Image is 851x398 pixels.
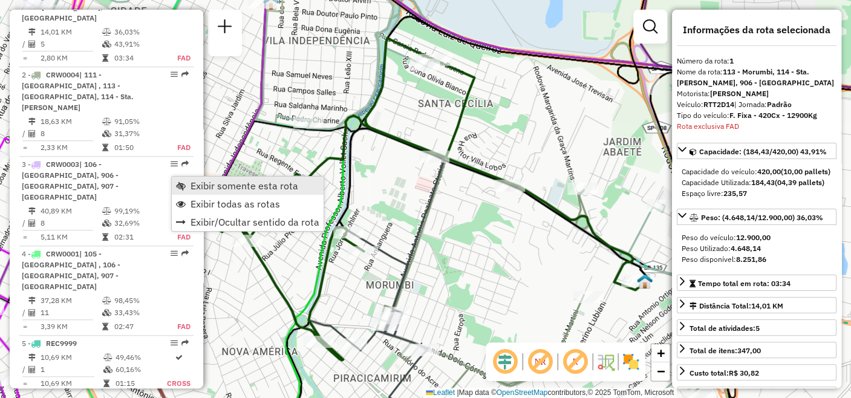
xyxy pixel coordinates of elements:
[102,220,111,227] i: % de utilização da cubagem
[638,15,662,39] a: Exibir filtros
[682,188,832,199] div: Espaço livre:
[28,354,36,361] i: Distância Total
[751,178,775,187] strong: 184,43
[171,71,178,78] em: Opções
[710,89,769,98] strong: [PERSON_NAME]
[181,250,189,257] em: Rota exportada
[22,364,28,376] td: /
[682,233,771,242] span: Peso do veículo:
[731,244,761,253] strong: 4.648,14
[115,351,166,364] td: 49,46%
[775,178,824,187] strong: (04,39 pallets)
[164,321,191,333] td: FAD
[682,243,832,254] div: Peso Utilizado:
[690,345,761,356] div: Total de itens:
[40,231,102,243] td: 5,11 KM
[40,321,102,333] td: 3,39 KM
[172,177,324,195] li: Exibir somente esta rota
[114,217,164,229] td: 32,69%
[171,339,178,347] em: Opções
[172,213,324,231] li: Exibir/Ocultar sentido da rota
[114,295,164,307] td: 98,45%
[703,100,734,109] strong: RTT2D14
[28,28,36,36] i: Distância Total
[191,217,319,227] span: Exibir/Ocultar sentido da rota
[175,354,183,361] i: Rota otimizada
[682,254,832,265] div: Peso disponível:
[734,100,792,109] span: | Jornada:
[22,52,28,64] td: =
[28,207,36,215] i: Distância Total
[114,142,164,154] td: 01:50
[22,339,77,348] span: 5 -
[102,130,111,137] i: % de utilização da cubagem
[561,347,590,376] span: Exibir rótulo
[114,205,164,217] td: 99,19%
[181,71,189,78] em: Rota exportada
[166,377,191,390] td: Cross
[40,205,102,217] td: 40,89 KM
[114,128,164,140] td: 31,37%
[426,388,455,397] a: Leaflet
[114,321,164,333] td: 02:47
[28,366,36,373] i: Total de Atividades
[164,52,191,64] td: FAD
[40,295,102,307] td: 37,28 KM
[28,220,36,227] i: Total de Atividades
[40,364,103,376] td: 1
[677,342,836,358] a: Total de itens:347,00
[103,380,109,387] i: Tempo total em rota
[767,100,792,109] strong: Padrão
[22,307,28,319] td: /
[22,377,28,390] td: =
[757,167,781,176] strong: 420,00
[699,147,827,156] span: Capacidade: (184,43/420,00) 43,91%
[690,301,783,312] div: Distância Total:
[40,52,102,64] td: 2,80 KM
[677,227,836,270] div: Peso: (4.648,14/12.900,00) 36,03%
[164,231,191,243] td: FAD
[677,67,836,88] div: Nome da rota:
[28,309,36,316] i: Total de Atividades
[781,167,830,176] strong: (10,00 pallets)
[682,177,832,188] div: Capacidade Utilizada:
[213,15,237,42] a: Nova sessão e pesquisa
[181,339,189,347] em: Rota exportada
[22,160,119,201] span: | 106 - [GEOGRAPHIC_DATA], 906 - [GEOGRAPHIC_DATA], 907 - [GEOGRAPHIC_DATA]
[677,88,836,99] div: Motorista:
[22,249,120,291] span: | 105 - [GEOGRAPHIC_DATA] , 106 - [GEOGRAPHIC_DATA], 907 - [GEOGRAPHIC_DATA]
[164,142,191,154] td: FAD
[677,275,836,291] a: Tempo total em rota: 03:34
[22,217,28,229] td: /
[729,56,734,65] strong: 1
[677,110,836,121] div: Tipo do veículo:
[102,233,108,241] i: Tempo total em rota
[28,130,36,137] i: Total de Atividades
[172,195,324,213] li: Exibir todas as rotas
[46,249,79,258] span: CRW0001
[46,160,79,169] span: CRW0003
[102,118,111,125] i: % de utilização do peso
[40,38,102,50] td: 5
[736,233,771,242] strong: 12.900,00
[102,144,108,151] i: Tempo total em rota
[526,347,555,376] span: Exibir NR
[677,67,834,87] strong: 113 - Morumbi, 114 - Sta. [PERSON_NAME], 906 - [GEOGRAPHIC_DATA]
[677,209,836,225] a: Peso: (4.648,14/12.900,00) 36,03%
[729,111,817,120] strong: F. Fixa - 420Cx - 12900Kg
[115,364,166,376] td: 60,16%
[22,321,28,333] td: =
[677,56,836,67] div: Número da rota:
[651,344,670,362] a: Zoom in
[171,250,178,257] em: Opções
[457,388,458,397] span: |
[22,231,28,243] td: =
[22,128,28,140] td: /
[46,339,77,348] span: REC9999
[677,319,836,336] a: Total de atividades:5
[677,99,836,110] div: Veículo:
[28,297,36,304] i: Distância Total
[491,347,520,376] span: Ocultar deslocamento
[102,297,111,304] i: % de utilização do peso
[40,26,102,38] td: 14,01 KM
